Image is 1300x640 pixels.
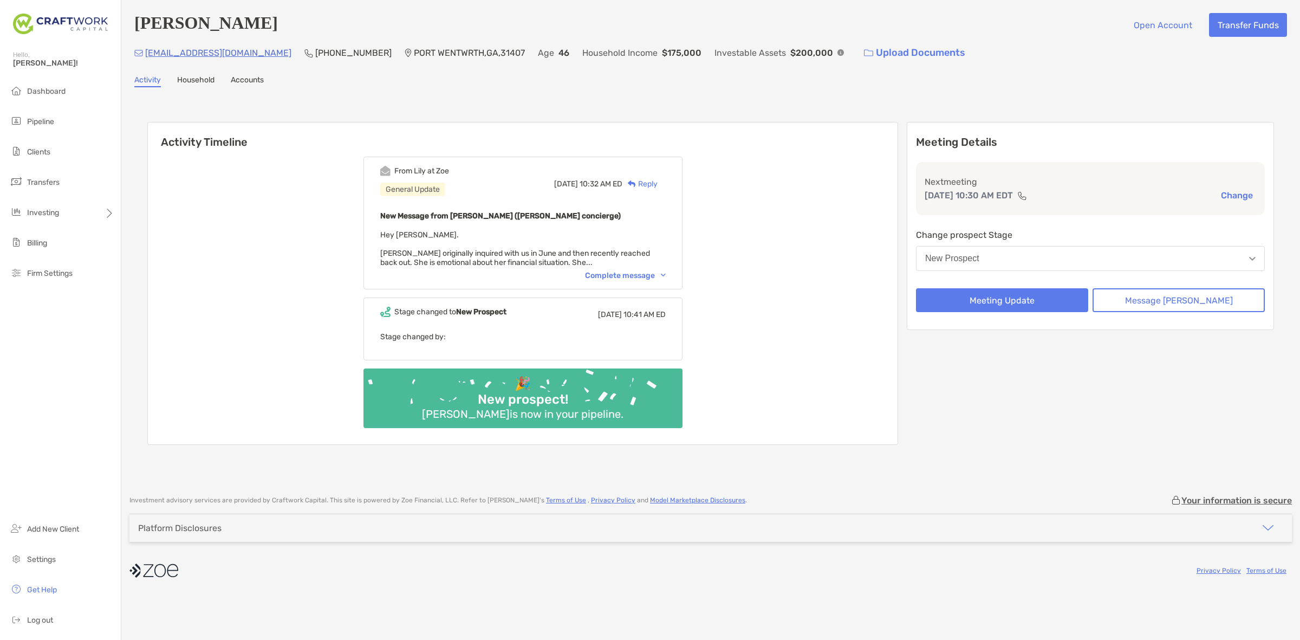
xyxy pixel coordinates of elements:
p: Next meeting [925,175,1256,189]
span: Billing [27,238,47,248]
span: [DATE] [598,310,622,319]
img: pipeline icon [10,114,23,127]
span: Dashboard [27,87,66,96]
p: Investable Assets [714,46,786,60]
img: Event icon [380,166,391,176]
span: Hey [PERSON_NAME]. [PERSON_NAME] originally inquired with us in June and then recently reached ba... [380,230,650,267]
img: Location Icon [405,49,412,57]
p: Meeting Details [916,135,1265,149]
img: clients icon [10,145,23,158]
span: Settings [27,555,56,564]
img: icon arrow [1262,521,1275,534]
span: Pipeline [27,117,54,126]
p: Household Income [582,46,658,60]
span: 10:41 AM ED [623,310,666,319]
img: firm-settings icon [10,266,23,279]
p: 46 [558,46,569,60]
img: button icon [864,49,873,57]
button: Change [1218,190,1256,201]
img: investing icon [10,205,23,218]
a: Privacy Policy [591,496,635,504]
p: Age [538,46,554,60]
img: billing icon [10,236,23,249]
img: get-help icon [10,583,23,596]
span: Log out [27,616,53,625]
button: Open Account [1125,13,1200,37]
p: Your information is secure [1181,495,1292,506]
img: Email Icon [134,50,143,56]
img: Phone Icon [304,49,313,57]
a: Household [177,75,214,87]
div: Reply [622,178,658,190]
span: Transfers [27,178,60,187]
span: [DATE] [554,179,578,189]
button: New Prospect [916,246,1265,271]
div: New prospect! [473,392,573,408]
div: Complete message [585,271,666,280]
p: Change prospect Stage [916,228,1265,242]
div: Platform Disclosures [138,523,222,533]
button: Meeting Update [916,288,1088,312]
span: Clients [27,147,50,157]
p: Investment advisory services are provided by Craftwork Capital . This site is powered by Zoe Fina... [129,496,747,505]
p: $175,000 [662,46,701,60]
img: Reply icon [628,180,636,188]
div: [PERSON_NAME] is now in your pipeline. [418,408,628,421]
a: Upload Documents [857,41,972,64]
img: Open dropdown arrow [1249,257,1256,261]
button: Message [PERSON_NAME] [1093,288,1265,312]
a: Model Marketplace Disclosures [650,496,745,504]
p: Stage changed by: [380,330,666,344]
img: company logo [129,559,178,583]
a: Activity [134,75,161,87]
a: Privacy Policy [1197,567,1241,574]
span: Get Help [27,585,57,594]
div: Stage changed to [394,307,506,316]
img: transfers icon [10,175,23,188]
span: 10:32 AM ED [580,179,622,189]
b: New Prospect [456,307,506,316]
a: Terms of Use [1246,567,1286,574]
img: Confetti [363,369,682,419]
div: 🎉 [510,376,535,392]
img: logout icon [10,613,23,626]
a: Terms of Use [546,496,586,504]
img: Info Icon [837,49,844,56]
div: General Update [380,183,445,196]
b: New Message from [PERSON_NAME] ([PERSON_NAME] concierge) [380,211,621,221]
img: Chevron icon [661,274,666,277]
span: Firm Settings [27,269,73,278]
img: Event icon [380,307,391,317]
p: [PHONE_NUMBER] [315,46,392,60]
span: Add New Client [27,525,79,534]
img: Zoe Logo [13,4,108,43]
button: Transfer Funds [1209,13,1287,37]
img: add_new_client icon [10,522,23,535]
img: communication type [1017,191,1027,200]
span: Investing [27,208,59,217]
a: Accounts [231,75,264,87]
p: PORT WENTWRTH , GA , 31407 [414,46,525,60]
span: [PERSON_NAME]! [13,59,114,68]
h4: [PERSON_NAME] [134,13,278,37]
p: [DATE] 10:30 AM EDT [925,189,1013,202]
div: From Lily at Zoe [394,166,449,176]
p: [EMAIL_ADDRESS][DOMAIN_NAME] [145,46,291,60]
p: $200,000 [790,46,833,60]
img: settings icon [10,552,23,565]
img: dashboard icon [10,84,23,97]
h6: Activity Timeline [148,122,898,148]
div: New Prospect [925,254,979,263]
